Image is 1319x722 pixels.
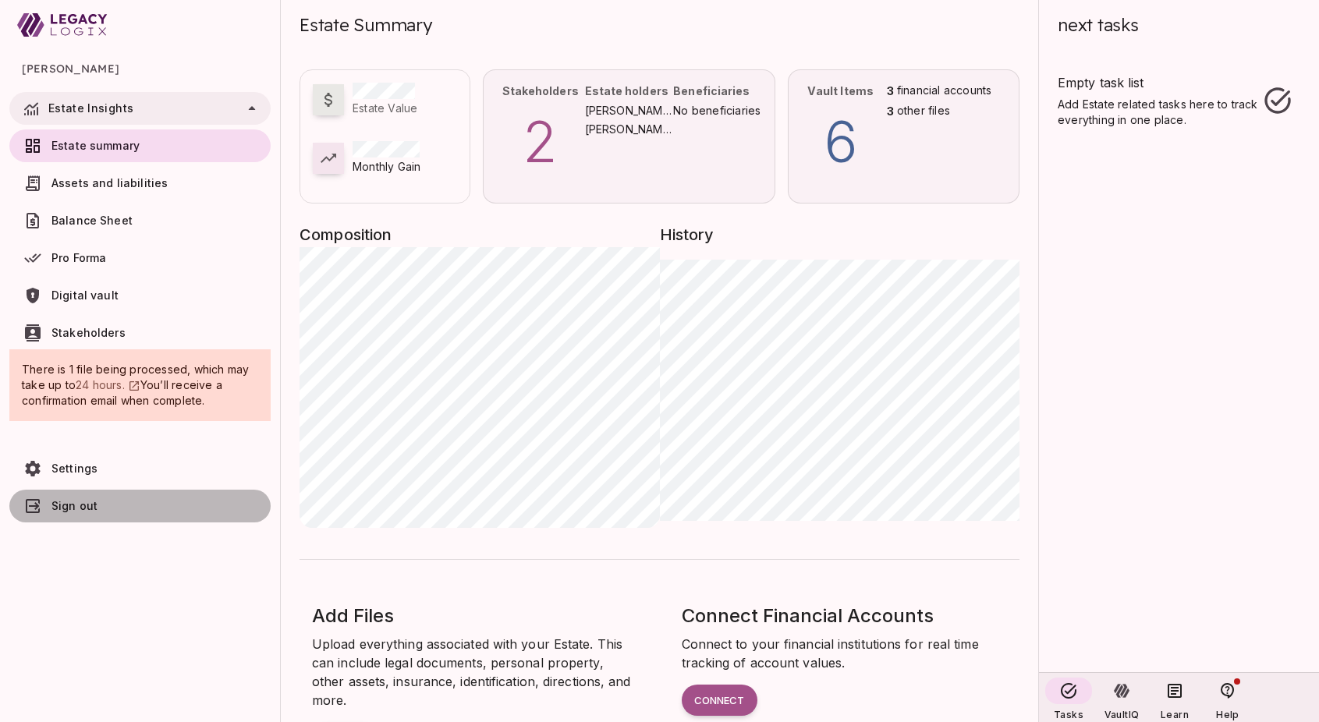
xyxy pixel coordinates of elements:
[1058,14,1139,36] span: next tasks
[1216,709,1239,720] span: Help
[300,222,660,247] span: Composition
[801,100,881,184] p: 6
[682,636,983,671] span: Connect to your financial institutions for real time tracking of account values.
[9,279,271,312] a: Digital vault
[585,103,674,119] span: [PERSON_NAME]
[51,462,98,475] span: Settings
[682,604,934,627] span: Connect Financial Accounts
[887,83,894,100] p: 3
[897,83,992,100] span: financial accounts
[51,288,119,302] span: Digital vault
[585,122,674,137] span: [PERSON_NAME]
[682,685,757,716] button: Connect
[673,83,750,100] h6: Beneficiaries
[807,84,874,97] span: Vault Items
[673,104,761,117] span: No beneficiaries
[51,251,106,264] span: Pro Forma
[312,636,635,708] span: Upload everything associated with your Estate. This can include legal documents, personal propert...
[9,129,271,162] a: Estate summary
[9,92,271,125] div: Estate Insights
[9,167,271,200] a: Assets and liabilities
[887,103,894,120] p: 3
[1054,709,1083,720] span: Tasks
[22,50,258,87] span: [PERSON_NAME]
[9,452,271,485] a: Settings
[51,176,168,189] span: Assets and liabilities
[660,222,1020,247] span: History
[22,363,253,391] span: There is 1 file being processed, which may take up to
[353,160,420,173] span: Monthly Gain
[9,204,271,237] a: Balance Sheet
[1104,709,1139,720] span: VaultIQ
[9,242,271,274] a: Pro Forma
[585,83,668,100] h6: Estate holders
[1058,97,1262,128] span: Add Estate related tasks here to track everything in one place.
[353,101,417,115] span: Estate Value
[51,499,98,512] span: Sign out
[76,378,140,391] a: 24 hours.
[300,14,432,36] span: Estate Summary
[51,326,126,339] span: Stakeholders
[694,694,745,706] span: Connect
[1161,709,1189,720] span: Learn
[76,378,125,391] span: 24 hours.
[897,103,950,120] span: other files
[9,317,271,349] a: Stakeholders
[1058,73,1262,97] span: Empty task list
[48,101,133,115] span: Estate Insights
[312,604,394,627] span: Add Files
[51,214,133,227] span: Balance Sheet
[9,490,271,522] a: Sign out
[502,84,579,97] span: Stakeholders
[51,139,140,152] span: Estate summary
[496,100,585,184] p: 2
